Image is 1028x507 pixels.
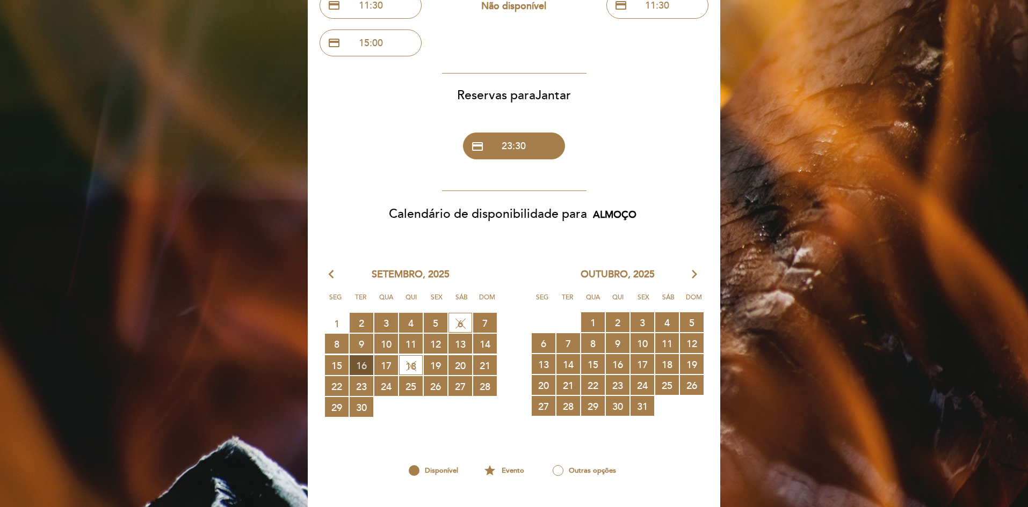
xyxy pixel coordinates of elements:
span: Sáb [658,292,679,312]
span: Seg [532,292,553,312]
span: 21 [556,375,580,395]
span: 26 [680,375,704,395]
span: 25 [655,375,679,395]
span: 1 [581,312,605,332]
span: credit_card [328,36,341,49]
span: 9 [606,333,629,353]
span: Ter [350,292,372,312]
span: 12 [424,334,447,354]
span: 4 [655,312,679,332]
span: 7 [473,313,497,333]
span: 27 [448,376,472,396]
span: 24 [374,376,398,396]
span: 22 [581,375,605,395]
span: Sáb [451,292,473,312]
span: 15 [581,354,605,374]
div: Reservas para [307,87,721,105]
span: Dom [476,292,498,312]
span: Qui [607,292,629,312]
div: Evento [474,461,534,480]
span: 3 [374,313,398,333]
span: 24 [631,375,654,395]
span: credit_card [471,140,484,153]
span: 6 [532,333,555,353]
span: 22 [325,376,349,396]
span: 1 [325,313,349,333]
span: Dom [683,292,705,312]
span: 20 [448,355,472,375]
span: 20 [532,375,555,395]
span: 11 [399,334,423,354]
span: Jantar [535,88,571,103]
span: 29 [325,397,349,417]
span: 18 [655,354,679,374]
span: 23 [606,375,629,395]
span: 8 [325,334,349,354]
span: Sex [426,292,447,312]
span: 5 [424,313,447,333]
span: Qui [401,292,422,312]
span: 8 [581,333,605,353]
span: 30 [606,396,629,416]
span: 12 [680,333,704,353]
span: 2 [350,313,373,333]
span: 9 [350,334,373,354]
span: 7 [556,333,580,353]
span: 30 [350,397,373,417]
span: 6 [448,313,472,333]
i: star [483,461,496,480]
i: arrow_back_ios [329,268,338,282]
span: 25 [399,376,423,396]
span: 19 [680,354,704,374]
span: 17 [631,354,654,374]
span: 5 [680,312,704,332]
span: Calendário de disponibilidade para [389,207,587,222]
span: setembro, 2025 [372,268,450,282]
span: 28 [473,376,497,396]
button: credit_card 15:00 [320,30,422,56]
span: 14 [556,354,580,374]
span: 15 [325,355,349,375]
span: 29 [581,396,605,416]
span: 16 [350,355,373,375]
span: Ter [557,292,578,312]
span: Qua [375,292,397,312]
span: Seg [325,292,346,312]
span: 10 [631,333,654,353]
span: 10 [374,334,398,354]
span: Sex [633,292,654,312]
span: 19 [424,355,447,375]
span: 4 [399,313,423,333]
span: 13 [532,354,555,374]
span: 18 [399,355,423,375]
span: 17 [374,355,398,375]
span: 16 [606,354,629,374]
span: 23 [350,376,373,396]
span: Qua [582,292,604,312]
span: 26 [424,376,447,396]
span: 28 [556,396,580,416]
div: Disponível [393,461,474,480]
button: credit_card 23:30 [463,133,565,159]
i: arrow_forward_ios [690,268,699,282]
span: 21 [473,355,497,375]
span: 2 [606,312,629,332]
span: 27 [532,396,555,416]
span: 31 [631,396,654,416]
span: 14 [473,334,497,354]
span: 13 [448,334,472,354]
span: 3 [631,312,654,332]
span: 11 [655,333,679,353]
span: outubro, 2025 [581,268,655,282]
div: Outras opções [534,461,634,480]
